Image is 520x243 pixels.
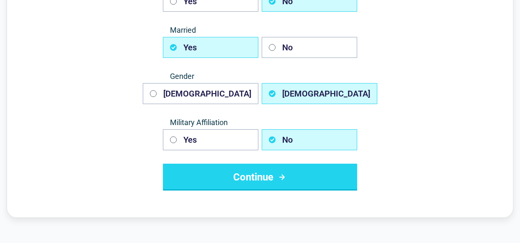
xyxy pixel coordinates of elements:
[262,83,377,104] button: [DEMOGRAPHIC_DATA]
[163,118,357,128] span: Military Affiliation
[163,164,357,191] button: Continue
[163,25,357,35] span: Married
[163,71,357,81] span: Gender
[163,37,258,58] button: Yes
[262,129,357,150] button: No
[143,83,258,104] button: [DEMOGRAPHIC_DATA]
[163,129,258,150] button: Yes
[262,37,357,58] button: No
